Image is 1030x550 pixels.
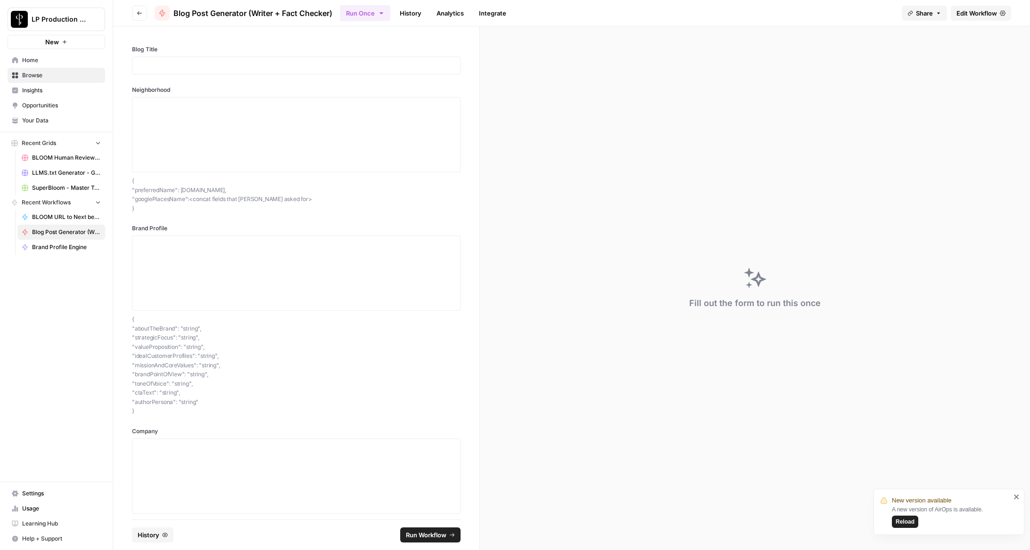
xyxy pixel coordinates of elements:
span: LLMS.txt Generator - Grid [32,169,101,177]
div: Fill out the form to run this once [689,297,821,310]
span: Insights [22,86,101,95]
p: { "preferredName": [DOMAIN_NAME], "googlePlacesName": <concat fields that [PERSON_NAME] asked for> } [132,176,461,213]
span: LP Production Workloads [32,15,89,24]
a: Settings [8,486,105,501]
button: Recent Grids [8,136,105,150]
span: New [45,37,59,47]
div: A new version of AirOps is available. [892,505,1011,528]
a: Insights [8,83,105,98]
span: Settings [22,489,101,498]
a: Learning Hub [8,516,105,531]
label: Blog Title [132,45,461,54]
a: History [394,6,427,21]
button: Reload [892,516,918,528]
span: Recent Workflows [22,198,71,207]
button: Run Once [340,5,390,21]
span: Blog Post Generator (Writer + Fact Checker) [32,228,101,236]
span: Brand Profile Engine [32,243,101,251]
span: Share [916,8,933,18]
img: LP Production Workloads Logo [11,11,28,28]
button: Recent Workflows [8,195,105,210]
span: Opportunities [22,101,101,110]
a: Integrate [473,6,512,21]
span: Home [22,56,101,65]
span: Your Data [22,116,101,125]
label: Brand Profile [132,224,461,233]
label: Neighborhood [132,86,461,94]
span: Browse [22,71,101,80]
a: BLOOM URL to Next best blog topic [17,210,105,225]
a: Brand Profile Engine [17,240,105,255]
button: New [8,35,105,49]
span: Help + Support [22,534,101,543]
button: Run Workflow [400,527,461,542]
span: Learning Hub [22,519,101,528]
span: Run Workflow [406,530,446,540]
span: BLOOM Human Review (ver2) [32,154,101,162]
a: Analytics [431,6,470,21]
span: New version available [892,496,951,505]
p: { "aboutTheBrand": "string", "strategicFocus": "string", "valueProposition": "string", "idealCust... [132,315,461,416]
span: Blog Post Generator (Writer + Fact Checker) [173,8,332,19]
button: Help + Support [8,531,105,546]
a: Browse [8,68,105,83]
span: History [138,530,159,540]
button: close [1014,493,1020,501]
span: BLOOM URL to Next best blog topic [32,213,101,221]
a: LLMS.txt Generator - Grid [17,165,105,180]
a: Edit Workflow [951,6,1011,21]
a: Blog Post Generator (Writer + Fact Checker) [17,225,105,240]
span: Reload [896,518,915,526]
a: Usage [8,501,105,516]
a: BLOOM Human Review (ver2) [17,150,105,165]
span: Usage [22,504,101,513]
button: Workspace: LP Production Workloads [8,8,105,31]
a: SuperBloom - Master Topic List [17,180,105,195]
a: Your Data [8,113,105,128]
label: Company [132,427,461,436]
a: Home [8,53,105,68]
button: History [132,527,173,542]
span: SuperBloom - Master Topic List [32,184,101,192]
span: Recent Grids [22,139,56,147]
a: Opportunities [8,98,105,113]
a: Blog Post Generator (Writer + Fact Checker) [155,6,332,21]
span: Edit Workflow [956,8,997,18]
button: Share [902,6,947,21]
